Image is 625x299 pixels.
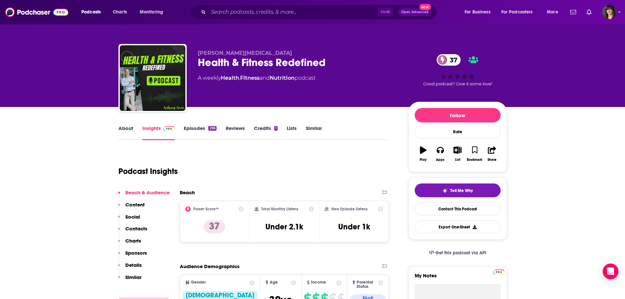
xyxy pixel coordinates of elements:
[118,238,141,250] button: Charts
[357,280,377,289] span: Parental Status
[125,274,141,280] p: Similar
[501,8,533,17] span: For Podcasters
[287,125,297,140] a: Lists
[415,142,432,166] button: Play
[443,54,461,66] span: 37
[542,7,566,17] button: open menu
[450,188,473,193] span: Tell Me Why
[118,214,140,226] button: Social
[163,126,175,131] img: Podchaser Pro
[460,7,499,17] button: open menu
[118,262,142,274] button: Details
[125,189,170,196] p: Reach & Audience
[602,5,616,19] button: Show profile menu
[602,5,616,19] img: User Profile
[118,274,141,286] button: Similar
[465,8,490,17] span: For Business
[208,126,216,131] div: 296
[221,75,239,81] a: Health
[420,158,427,162] div: Play
[118,166,178,176] h1: Podcast Insights
[118,225,147,238] button: Contacts
[270,280,278,285] span: Age
[125,238,141,244] p: Charts
[140,8,163,17] span: Monitoring
[265,222,303,232] h3: Under 2.1k
[274,126,278,131] div: 1
[311,280,326,285] span: Income
[113,8,127,17] span: Charts
[415,272,501,284] label: My Notes
[197,5,443,20] div: Search podcasts, credits, & more...
[109,7,131,17] a: Charts
[226,125,245,140] a: Reviews
[180,189,195,196] h2: Reach
[125,214,140,220] p: Social
[424,245,492,261] a: Get this podcast via API
[497,7,542,17] button: open menu
[455,158,460,162] div: List
[125,202,145,208] p: Content
[436,158,445,162] div: Apps
[488,158,496,162] div: Share
[423,81,492,86] span: Good podcast? Give it some love!
[260,75,270,81] span: and
[467,158,482,162] div: Bookmark
[142,125,175,140] a: InsightsPodchaser Pro
[602,5,616,19] span: Logged in as AKChaney
[493,269,505,275] img: Podchaser Pro
[125,262,142,268] p: Details
[198,50,292,56] span: [PERSON_NAME][MEDICAL_DATA]
[118,189,170,202] button: Reach & Audience
[408,50,507,91] div: 37Good podcast? Give it some love!
[401,11,428,14] span: Open Advanced
[135,7,172,17] button: open menu
[306,125,322,140] a: Similar
[118,250,147,262] button: Sponsors
[77,7,109,17] button: open menu
[204,220,225,233] p: 37
[437,54,461,66] a: 37
[81,8,101,17] span: Podcasts
[261,207,298,211] h2: Total Monthly Listens
[338,222,370,232] h3: Under 1k
[378,8,393,16] span: Ctrl K
[466,142,483,166] button: Bookmark
[118,202,145,214] button: Content
[254,125,278,140] a: Credits1
[584,7,594,18] a: Show notifications dropdown
[239,75,240,81] span: ,
[398,8,431,16] button: Open AdvancedNew
[193,207,219,211] h2: Power Score™
[603,264,618,279] div: Open Intercom Messenger
[331,207,367,211] h2: New Episode Listens
[208,7,378,17] input: Search podcasts, credits, & more...
[449,142,466,166] button: List
[240,75,260,81] a: Fitness
[415,125,501,139] div: Rate
[493,268,505,275] a: Pro website
[415,183,501,197] button: tell me why sparkleTell Me Why
[442,188,448,193] img: tell me why sparkle
[435,250,486,256] span: Get this podcast via API
[191,280,206,285] span: Gender
[184,125,216,140] a: Episodes296
[270,75,295,81] a: Nutrition
[415,203,501,215] a: Contact This Podcast
[547,8,558,17] span: More
[419,4,431,10] span: New
[198,74,316,82] div: A weekly podcast
[415,108,501,122] button: Follow
[568,7,579,18] a: Show notifications dropdown
[483,142,500,166] button: Share
[5,6,68,18] img: Podchaser - Follow, Share and Rate Podcasts
[125,250,147,256] p: Sponsors
[415,221,501,233] button: Export One-Sheet
[120,45,185,111] img: Health & Fitness Redefined
[180,263,240,269] h2: Audience Demographics
[125,225,147,232] p: Contacts
[118,125,133,140] a: About
[432,142,449,166] button: Apps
